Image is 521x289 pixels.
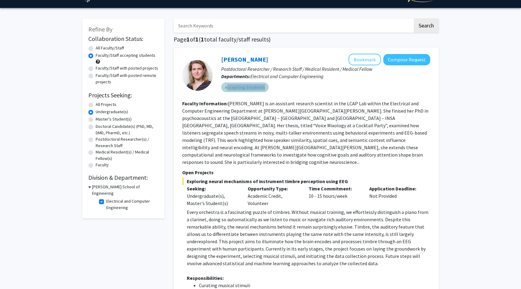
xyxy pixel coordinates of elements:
label: All Faculty/Staff [96,45,124,51]
button: Add Moira-Phoebe Huet to Bookmarks [349,54,381,65]
label: Faculty/Staff with posted remote projects [96,72,158,85]
label: Faculty/Staff with posted projects [96,65,158,71]
label: All Projects [96,101,116,108]
p: Every orchestra is a fascinating puzzle of timbres. Without musical training, we effortlessly dis... [187,208,430,267]
label: Medical Resident(s) / Medical Fellow(s) [96,149,158,162]
div: Undergraduate(s), Master's Student(s) [187,192,239,207]
h3: [PERSON_NAME] School of Engineering [92,184,158,197]
p: Seeking: [187,185,239,192]
mat-chip: Accepting Students [221,82,269,92]
div: Not Provided [365,185,426,207]
label: Doctoral Candidate(s) (PhD, MD, DMD, PharmD, etc.) [96,123,158,136]
p: Opportunity Type: [248,185,299,192]
p: Application Deadline: [369,185,421,192]
label: Faculty/Staff accepting students [96,52,155,59]
p: Open Projects [182,169,430,176]
div: 10 - 15 hours/week [304,185,365,207]
b: Faculty Information: [182,100,228,107]
h1: Page of ( total faculty/staff results) [174,36,439,43]
span: 1 [201,35,204,43]
button: Search [414,19,439,33]
label: Master's Student(s) [96,116,132,122]
span: 1 [195,35,199,43]
iframe: Chat [5,262,26,284]
li: Curating musical stimuli [199,282,430,289]
label: Undergraduate(s) [96,109,128,115]
a: [PERSON_NAME] [221,56,268,63]
b: Departments: [221,73,250,79]
h2: Division & Department: [88,174,158,181]
span: Electrical and Computer Engineering [250,73,324,79]
span: 1 [186,35,190,43]
label: Postdoctoral Researcher(s) / Research Staff [96,136,158,149]
strong: Responsibilities: [187,275,224,281]
label: Faculty [96,162,109,168]
span: Exploring neural mechanisms of instrument timbre perception using EEG [182,178,430,185]
p: Postdoctoral Researcher / Research Staff / Medical Resident / Medical Fellow [221,65,430,73]
input: Search Keywords [174,19,413,33]
label: Electrical and Computer Engineering [106,198,157,211]
h2: Collaboration Status: [88,35,158,42]
fg-read-more: [PERSON_NAME] is an assistant research scientist in the LCAP Lab within the Electrical and Comput... [182,100,428,165]
span: Refine By [88,25,112,33]
h2: Projects Seeking: [88,92,158,99]
div: Academic Credit, Volunteer [243,185,304,207]
button: Compose Request to Moira-Phoebe Huet [383,54,430,65]
p: Time Commitment: [309,185,360,192]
